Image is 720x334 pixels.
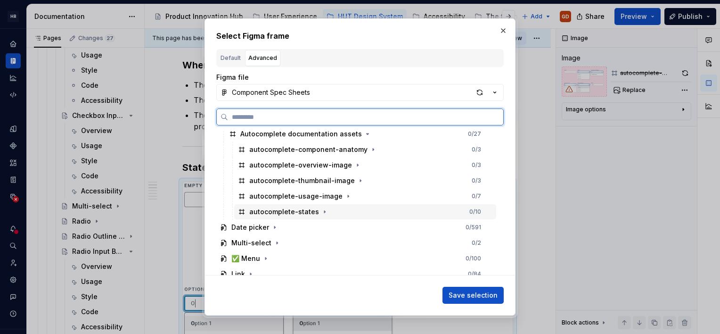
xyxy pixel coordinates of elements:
h2: Select Figma frame [216,30,504,42]
div: autocomplete-states [249,207,319,217]
div: Link [231,269,245,279]
div: Multi-select [231,238,271,248]
button: Save selection [442,287,504,304]
div: autocomplete-overview-image [249,160,352,170]
div: 0 / 3 [472,177,481,184]
div: Component Spec Sheets [232,88,310,97]
div: 0 / 2 [472,239,481,247]
div: autocomplete-thumbnail-image [249,176,355,185]
span: Save selection [449,291,498,300]
div: 0 / 84 [468,270,481,278]
div: ✅ Menu [231,254,260,263]
div: Default [221,53,241,63]
div: 0 / 10 [469,208,481,216]
div: Advanced [248,53,277,63]
div: 0 / 100 [466,255,481,262]
div: autocomplete-usage-image [249,192,343,201]
div: 0 / 7 [472,192,481,200]
div: Autocomplete documentation assets [240,129,362,139]
div: 0 / 27 [468,130,481,138]
label: Figma file [216,73,249,82]
div: 0 / 3 [472,161,481,169]
div: 0 / 3 [472,146,481,153]
button: Component Spec Sheets [216,84,504,101]
div: 0 / 591 [466,224,481,231]
div: autocomplete-component-anatomy [249,145,368,154]
div: Date picker [231,223,269,232]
